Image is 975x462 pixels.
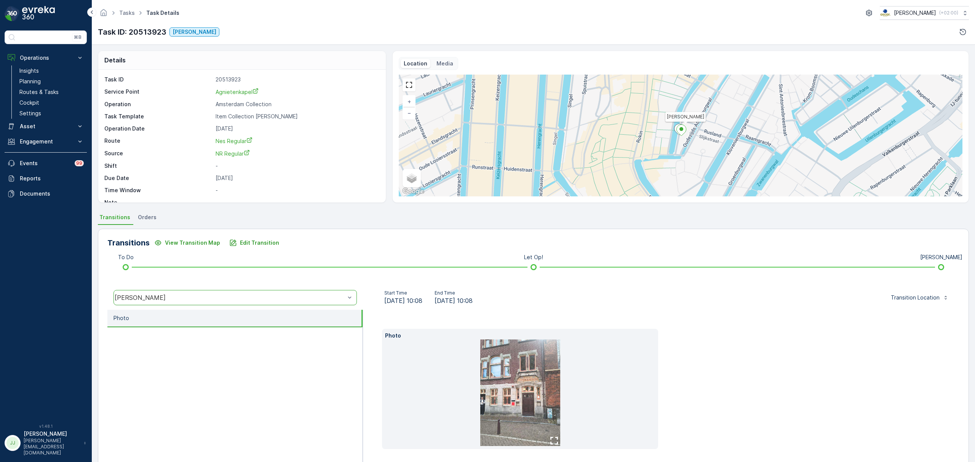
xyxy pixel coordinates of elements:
[403,107,415,119] a: Zoom Out
[99,213,130,221] span: Transitions
[894,9,936,17] p: [PERSON_NAME]
[384,296,422,305] span: [DATE] 10:08
[5,186,87,201] a: Documents
[104,186,213,194] p: Time Window
[74,34,82,40] p: ⌘B
[138,213,157,221] span: Orders
[24,430,80,438] p: [PERSON_NAME]
[113,314,129,322] p: Photo
[150,237,225,249] button: View Transition Map
[107,237,150,249] p: Transitions
[16,97,87,108] a: Cockpit
[891,294,940,301] p: Transition Location
[104,162,213,170] p: Shift
[524,253,543,261] p: Let Op!
[5,134,87,149] button: Engagement
[480,339,560,446] img: 8b5f6aa825a9471b94435f6062038be7.jpg
[240,239,279,247] p: Edit Transition
[104,150,213,158] p: Source
[216,199,378,206] p: -
[216,100,378,108] p: Amsterdam Collection
[920,253,962,261] p: [PERSON_NAME]
[408,110,411,116] span: −
[401,186,426,196] a: Open this area in Google Maps (opens a new window)
[20,190,84,198] p: Documents
[216,174,378,182] p: [DATE]
[119,10,135,16] a: Tasks
[5,6,20,21] img: logo
[886,292,953,304] button: Transition Location
[216,88,378,96] a: Agnietenkapel
[216,150,250,157] span: NR Regular
[104,125,213,132] p: Operation Date
[145,9,181,17] span: Task Details
[6,437,19,449] div: JJ
[173,28,216,36] p: [PERSON_NAME]
[5,430,87,456] button: JJ[PERSON_NAME][PERSON_NAME][EMAIL_ADDRESS][DOMAIN_NAME]
[939,10,958,16] p: ( +02:00 )
[403,96,415,107] a: Zoom In
[216,162,378,170] p: -
[104,100,213,108] p: Operation
[385,332,655,339] p: Photo
[98,26,166,38] p: Task ID: 20513923
[384,290,422,296] p: Start Time
[403,79,415,91] a: View Fullscreen
[169,27,219,37] button: Geen Afval
[104,88,213,96] p: Service Point
[99,11,108,18] a: Homepage
[104,76,213,83] p: Task ID
[19,88,59,96] p: Routes & Tasks
[115,294,345,301] div: [PERSON_NAME]
[216,89,259,95] span: Agnietenkapel
[19,78,41,85] p: Planning
[104,174,213,182] p: Due Date
[16,87,87,97] a: Routes & Tasks
[216,137,378,145] a: Nes Regular
[16,76,87,87] a: Planning
[403,170,420,186] a: Layers
[24,438,80,456] p: [PERSON_NAME][EMAIL_ADDRESS][DOMAIN_NAME]
[401,186,426,196] img: Google
[19,99,39,107] p: Cockpit
[435,290,473,296] p: End Time
[118,253,134,261] p: To Do
[104,113,213,120] p: Task Template
[5,156,87,171] a: Events99
[225,237,284,249] button: Edit Transition
[5,119,87,134] button: Asset
[216,186,378,194] p: -
[216,113,378,120] p: Item Collection [PERSON_NAME]
[20,54,72,62] p: Operations
[76,160,82,166] p: 99
[436,60,453,67] p: Media
[20,159,70,167] p: Events
[5,50,87,65] button: Operations
[16,108,87,119] a: Settings
[104,56,126,65] p: Details
[165,239,220,247] p: View Transition Map
[22,6,55,21] img: logo_dark-DEwI_e13.png
[19,110,41,117] p: Settings
[104,199,213,206] p: Note
[435,296,473,305] span: [DATE] 10:08
[216,150,378,158] a: NR Regular
[880,9,891,17] img: basis-logo_rgb2x.png
[404,60,427,67] p: Location
[20,123,72,130] p: Asset
[20,175,84,182] p: Reports
[19,67,39,75] p: Insights
[104,137,213,145] p: Route
[216,125,378,132] p: [DATE]
[16,65,87,76] a: Insights
[5,171,87,186] a: Reports
[5,424,87,429] span: v 1.48.1
[880,6,969,20] button: [PERSON_NAME](+02:00)
[216,138,253,144] span: Nes Regular
[408,98,411,105] span: +
[216,76,378,83] p: 20513923
[20,138,72,145] p: Engagement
